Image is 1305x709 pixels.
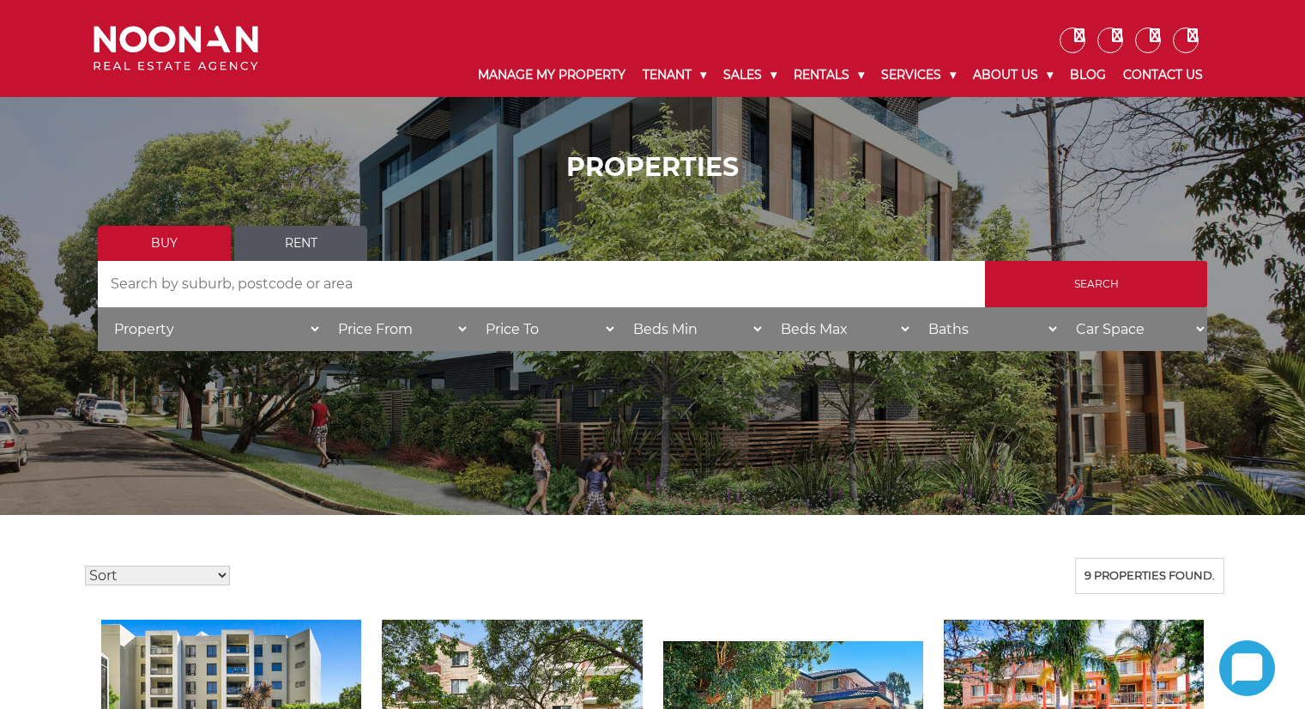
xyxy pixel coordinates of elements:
a: Rent [234,226,367,261]
select: Sort Listings [85,566,230,585]
a: Services [873,53,964,97]
a: Manage My Property [469,53,634,97]
div: 9 properties found. [1075,558,1224,594]
a: Sales [715,53,785,97]
a: Tenant [634,53,715,97]
input: Search by suburb, postcode or area [98,261,985,307]
a: Rentals [785,53,873,97]
input: Search [985,261,1207,307]
img: Noonan Real Estate Agency [94,26,258,71]
h1: PROPERTIES [98,152,1207,183]
a: About Us [964,53,1061,97]
a: Buy [98,226,231,261]
a: Contact Us [1115,53,1211,97]
a: Blog [1061,53,1115,97]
